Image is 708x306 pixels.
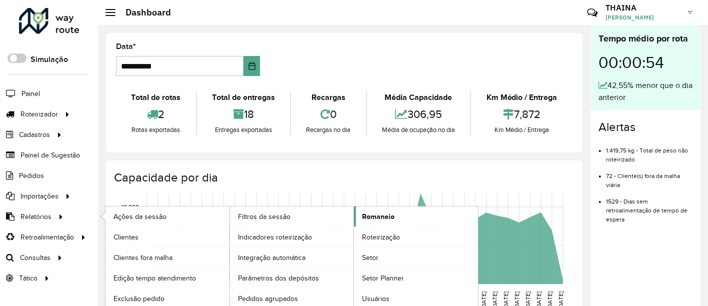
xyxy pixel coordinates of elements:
span: Clientes [113,232,138,242]
div: Média de ocupação no dia [369,125,468,135]
h4: Capacidade por dia [114,170,572,185]
a: Parâmetros dos depósitos [230,268,354,288]
div: 0 [293,103,363,125]
span: Tático [19,273,37,283]
a: Indicadores roteirização [230,227,354,247]
span: [PERSON_NAME] [605,13,680,22]
a: Setor Planner [354,268,478,288]
span: Exclusão pedido [113,293,164,304]
a: Clientes fora malha [105,247,229,267]
span: Consultas [20,252,50,263]
a: Roteirização [354,227,478,247]
span: Retroalimentação [20,232,74,242]
button: Choose Date [243,56,260,76]
div: Total de rotas [118,91,193,103]
h3: THAINA [605,3,680,12]
span: Integração automática [238,252,305,263]
li: 1529 - Dias sem retroalimentação de tempo de espera [606,189,692,224]
span: Parâmetros dos depósitos [238,273,319,283]
div: Recargas [293,91,363,103]
div: 42,55% menor que o dia anterior [598,79,692,103]
a: Contato Rápido [581,2,603,23]
label: Data [116,40,136,52]
li: 72 - Cliente(s) fora da malha viária [606,164,692,189]
span: Pedidos [19,170,44,181]
span: Indicadores roteirização [238,232,312,242]
span: Roteirizador [20,109,58,119]
div: Recargas no dia [293,125,363,135]
a: Setor [354,247,478,267]
div: Entregas exportadas [199,125,288,135]
a: Integração automática [230,247,354,267]
span: Importações [20,191,58,201]
span: Setor [362,252,378,263]
div: 7,872 [473,103,570,125]
a: Romaneio [354,206,478,226]
span: Edição tempo atendimento [113,273,196,283]
span: Clientes fora malha [113,252,172,263]
div: 2 [118,103,193,125]
div: Total de entregas [199,91,288,103]
span: Ações da sessão [113,211,166,222]
div: Tempo médio por rota [598,32,692,45]
span: Relatórios [20,211,51,222]
a: Clientes [105,227,229,247]
span: Filtros da sessão [238,211,290,222]
h4: Alertas [598,120,692,134]
a: Ações da sessão [105,206,229,226]
div: 306,95 [369,103,468,125]
div: 00:00:54 [598,45,692,79]
span: Usuários [362,293,389,304]
div: Km Médio / Entrega [473,125,570,135]
a: Edição tempo atendimento [105,268,229,288]
span: Roteirização [362,232,400,242]
span: Cadastros [19,129,50,140]
span: Painel [21,88,40,99]
h2: Dashboard [115,7,171,18]
span: Romaneio [362,211,394,222]
text: 10,000 [121,203,139,210]
label: Simulação [30,53,68,65]
div: Km Médio / Entrega [473,91,570,103]
span: Painel de Sugestão [20,150,80,160]
span: Setor Planner [362,273,404,283]
a: Filtros da sessão [230,206,354,226]
span: Pedidos agrupados [238,293,298,304]
div: Rotas exportadas [118,125,193,135]
li: 1.419,75 kg - Total de peso não roteirizado [606,138,692,164]
div: 18 [199,103,288,125]
div: Média Capacidade [369,91,468,103]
